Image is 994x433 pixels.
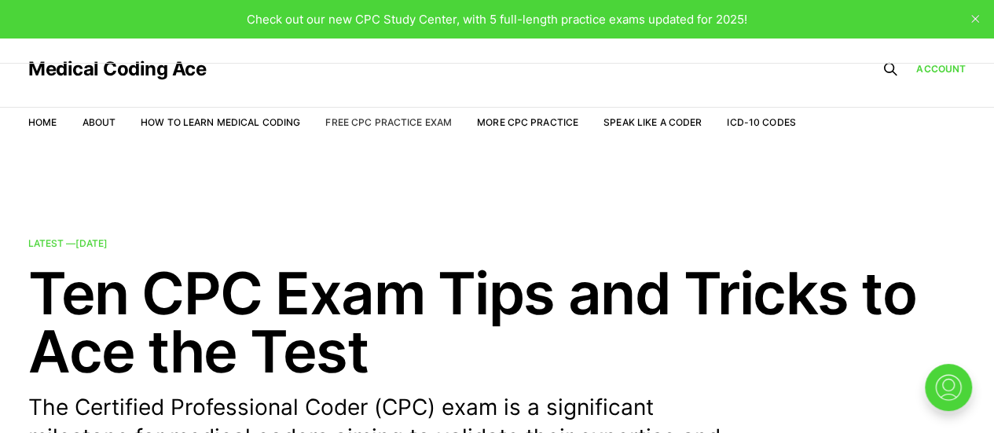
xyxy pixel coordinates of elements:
a: Speak Like a Coder [603,116,702,128]
a: Account [916,61,966,76]
h2: Ten CPC Exam Tips and Tricks to Ace the Test [28,264,966,380]
button: close [963,6,988,31]
a: Free CPC Practice Exam [325,116,452,128]
a: About [82,116,116,128]
a: More CPC Practice [477,116,578,128]
a: How to Learn Medical Coding [141,116,300,128]
iframe: portal-trigger [911,356,994,433]
span: Latest — [28,237,108,249]
a: ICD-10 Codes [727,116,795,128]
a: Medical Coding Ace [28,60,206,79]
time: [DATE] [75,237,108,249]
a: Home [28,116,57,128]
span: Check out our new CPC Study Center, with 5 full-length practice exams updated for 2025! [247,12,747,27]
